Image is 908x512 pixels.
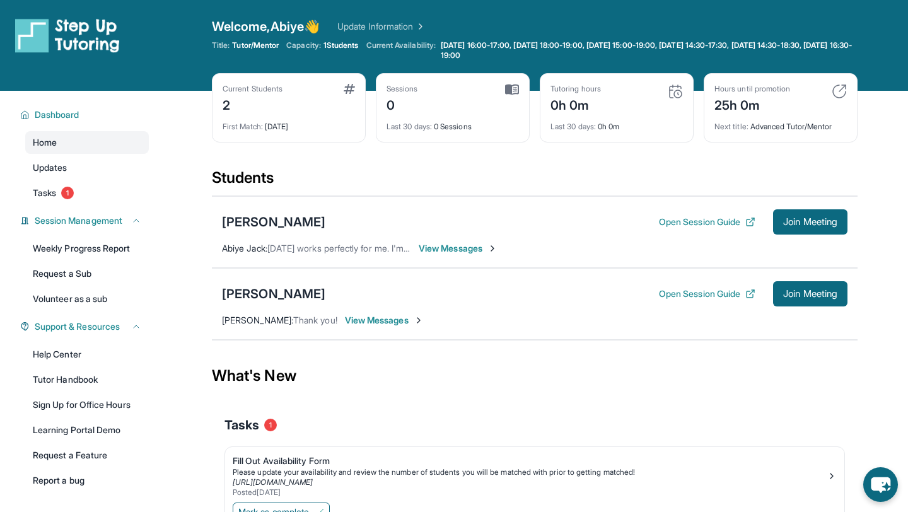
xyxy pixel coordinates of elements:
[863,467,898,502] button: chat-button
[323,40,359,50] span: 1 Students
[25,419,149,441] a: Learning Portal Demo
[25,131,149,154] a: Home
[659,216,755,228] button: Open Session Guide
[233,487,827,497] div: Posted [DATE]
[345,314,424,327] span: View Messages
[668,84,683,99] img: card
[505,84,519,95] img: card
[30,214,141,227] button: Session Management
[438,40,858,61] a: [DATE] 16:00-17:00, [DATE] 18:00-19:00, [DATE] 15:00-19:00, [DATE] 14:30-17:30, [DATE] 14:30-18:3...
[832,84,847,99] img: card
[783,290,837,298] span: Join Meeting
[366,40,436,61] span: Current Availability:
[224,416,259,434] span: Tasks
[387,94,418,114] div: 0
[25,182,149,204] a: Tasks1
[222,315,293,325] span: [PERSON_NAME] :
[550,114,683,132] div: 0h 0m
[773,209,847,235] button: Join Meeting
[550,94,601,114] div: 0h 0m
[773,281,847,306] button: Join Meeting
[25,262,149,285] a: Request a Sub
[387,114,519,132] div: 0 Sessions
[222,285,325,303] div: [PERSON_NAME]
[33,187,56,199] span: Tasks
[337,20,426,33] a: Update Information
[35,214,122,227] span: Session Management
[25,343,149,366] a: Help Center
[441,40,855,61] span: [DATE] 16:00-17:00, [DATE] 18:00-19:00, [DATE] 15:00-19:00, [DATE] 14:30-17:30, [DATE] 14:30-18:3...
[25,156,149,179] a: Updates
[33,136,57,149] span: Home
[413,20,426,33] img: Chevron Right
[344,84,355,94] img: card
[212,348,858,404] div: What's New
[25,237,149,260] a: Weekly Progress Report
[233,455,827,467] div: Fill Out Availability Form
[293,315,337,325] span: Thank you!
[714,94,790,114] div: 25h 0m
[714,122,748,131] span: Next title :
[419,242,498,255] span: View Messages
[233,477,313,487] a: [URL][DOMAIN_NAME]
[25,393,149,416] a: Sign Up for Office Hours
[714,84,790,94] div: Hours until promotion
[286,40,321,50] span: Capacity:
[267,243,750,253] span: [DATE] works perfectly for me. I'm really looking forward to working with you and [PERSON_NAME] t...
[487,243,498,253] img: Chevron-Right
[387,122,432,131] span: Last 30 days :
[659,288,755,300] button: Open Session Guide
[33,161,67,174] span: Updates
[61,187,74,199] span: 1
[225,447,844,500] a: Fill Out Availability FormPlease update your availability and review the number of students you w...
[30,320,141,333] button: Support & Resources
[232,40,279,50] span: Tutor/Mentor
[550,122,596,131] span: Last 30 days :
[264,419,277,431] span: 1
[223,114,355,132] div: [DATE]
[414,315,424,325] img: Chevron-Right
[212,18,320,35] span: Welcome, Abiye 👋
[223,94,282,114] div: 2
[15,18,120,53] img: logo
[212,40,230,50] span: Title:
[233,467,827,477] div: Please update your availability and review the number of students you will be matched with prior ...
[222,243,267,253] span: Abiye Jack :
[783,218,837,226] span: Join Meeting
[35,320,120,333] span: Support & Resources
[25,444,149,467] a: Request a Feature
[25,469,149,492] a: Report a bug
[550,84,601,94] div: Tutoring hours
[25,368,149,391] a: Tutor Handbook
[223,122,263,131] span: First Match :
[30,108,141,121] button: Dashboard
[387,84,418,94] div: Sessions
[212,168,858,195] div: Students
[222,213,325,231] div: [PERSON_NAME]
[714,114,847,132] div: Advanced Tutor/Mentor
[25,288,149,310] a: Volunteer as a sub
[223,84,282,94] div: Current Students
[35,108,79,121] span: Dashboard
